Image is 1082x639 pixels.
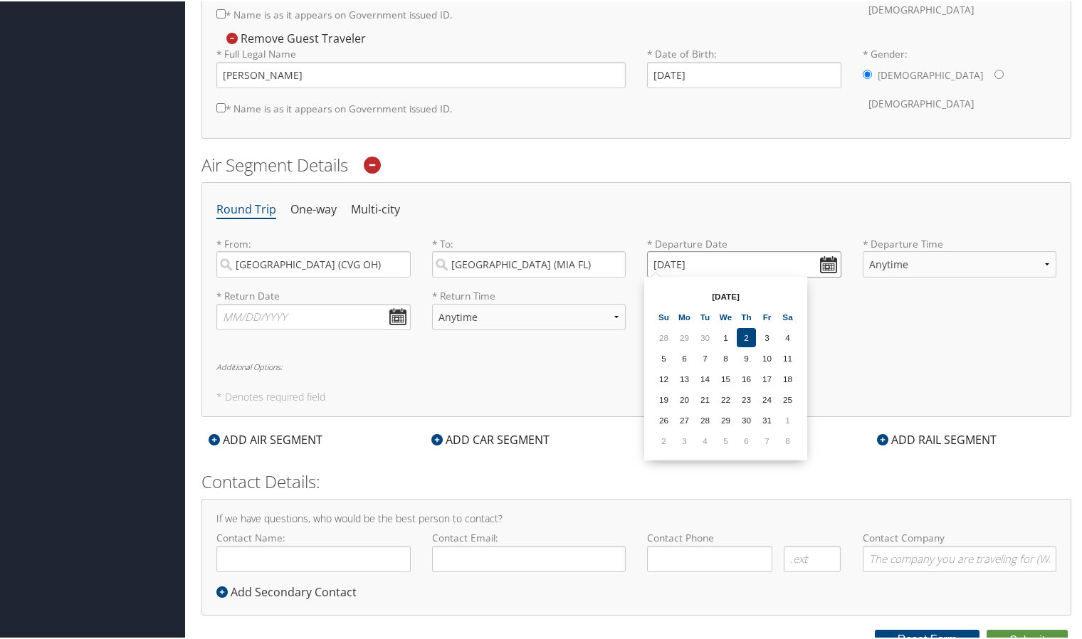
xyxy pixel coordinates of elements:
[432,250,626,276] input: City or Airport Code
[201,468,1071,492] h2: Contact Details:
[737,389,756,408] td: 23
[716,327,735,346] td: 1
[737,368,756,387] td: 16
[695,327,715,346] td: 30
[757,306,777,325] th: Fr
[675,327,694,346] td: 29
[216,287,411,302] label: * Return Date
[216,361,1056,369] h6: Additional Options:
[216,29,373,45] div: Remove Guest Traveler
[216,582,364,599] div: Add Secondary Contact
[757,347,777,366] td: 10
[863,68,872,78] input: * Gender:[DEMOGRAPHIC_DATA][DEMOGRAPHIC_DATA]
[675,347,694,366] td: 6
[216,102,226,111] input: * Name is as it appears on Government issued ID.
[647,236,841,250] label: * Departure Date
[647,529,841,544] label: Contact Phone
[654,389,673,408] td: 19
[216,60,626,87] input: * Full Legal Name
[675,368,694,387] td: 13
[716,368,735,387] td: 15
[695,430,715,449] td: 4
[654,409,673,428] td: 26
[778,306,797,325] th: Sa
[868,89,974,116] label: [DEMOGRAPHIC_DATA]
[757,430,777,449] td: 7
[654,306,673,325] th: Su
[432,287,626,302] label: * Return Time
[216,391,1056,401] h5: * Denotes required field
[863,250,1057,276] select: * Departure Time
[778,389,797,408] td: 25
[647,250,841,276] input: MM/DD/YYYY
[778,430,797,449] td: 8
[675,430,694,449] td: 3
[290,196,337,221] li: One-way
[757,368,777,387] td: 17
[737,409,756,428] td: 30
[216,250,411,276] input: City or Airport Code
[695,409,715,428] td: 28
[432,236,626,276] label: * To:
[654,368,673,387] td: 12
[201,152,1071,176] h2: Air Segment Details
[654,327,673,346] td: 28
[994,68,1004,78] input: * Gender:[DEMOGRAPHIC_DATA][DEMOGRAPHIC_DATA]
[737,327,756,346] td: 2
[863,544,1057,571] input: Contact Company
[216,8,226,17] input: * Name is as it appears on Government issued ID.
[716,306,735,325] th: We
[216,236,411,276] label: * From:
[716,409,735,428] td: 29
[737,430,756,449] td: 6
[351,196,400,221] li: Multi-city
[216,512,1056,522] h4: If we have questions, who would be the best person to contact?
[675,285,777,305] th: [DATE]
[757,327,777,346] td: 3
[647,60,841,87] input: * Date of Birth:
[216,196,276,221] li: Round Trip
[647,46,841,86] label: * Date of Birth:
[757,409,777,428] td: 31
[424,430,557,447] div: ADD CAR SEGMENT
[778,368,797,387] td: 18
[675,409,694,428] td: 27
[675,306,694,325] th: Mo
[695,306,715,325] th: Tu
[216,46,626,86] label: * Full Legal Name
[216,544,411,571] input: Contact Name:
[654,347,673,366] td: 5
[878,60,983,88] label: [DEMOGRAPHIC_DATA]
[695,368,715,387] td: 14
[737,347,756,366] td: 9
[201,430,330,447] div: ADD AIR SEGMENT
[716,389,735,408] td: 22
[784,544,841,571] input: .ext
[778,409,797,428] td: 1
[757,389,777,408] td: 24
[863,529,1057,570] label: Contact Company
[870,430,1004,447] div: ADD RAIL SEGMENT
[716,430,735,449] td: 5
[654,430,673,449] td: 2
[778,327,797,346] td: 4
[675,389,694,408] td: 20
[863,46,1057,116] label: * Gender:
[432,544,626,571] input: Contact Email:
[216,529,411,570] label: Contact Name:
[432,529,626,570] label: Contact Email:
[716,347,735,366] td: 8
[216,302,411,329] input: MM/DD/YYYY
[863,236,1057,287] label: * Departure Time
[695,347,715,366] td: 7
[216,94,453,120] label: * Name is as it appears on Government issued ID.
[695,389,715,408] td: 21
[778,347,797,366] td: 11
[737,306,756,325] th: Th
